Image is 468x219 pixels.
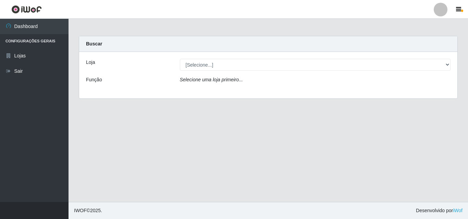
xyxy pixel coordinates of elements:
[180,77,243,82] i: Selecione uma loja primeiro...
[74,208,87,213] span: IWOF
[453,208,463,213] a: iWof
[86,59,95,66] label: Loja
[86,41,102,46] strong: Buscar
[416,207,463,214] span: Desenvolvido por
[11,5,42,14] img: CoreUI Logo
[86,76,102,83] label: Função
[74,207,102,214] span: © 2025 .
